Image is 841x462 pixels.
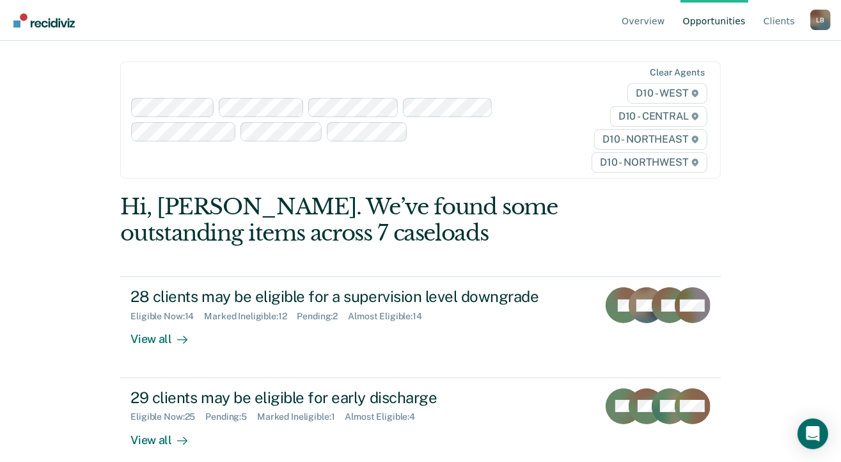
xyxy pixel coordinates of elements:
div: View all [130,322,202,347]
div: Clear agents [650,67,704,78]
div: View all [130,422,202,447]
button: Profile dropdown button [810,10,831,30]
div: Pending : 5 [205,411,257,422]
div: 28 clients may be eligible for a supervision level downgrade [130,287,579,306]
div: Marked Ineligible : 1 [257,411,345,422]
div: Marked Ineligible : 12 [204,311,297,322]
a: 28 clients may be eligible for a supervision level downgradeEligible Now:14Marked Ineligible:12Pe... [120,276,720,378]
div: Pending : 2 [297,311,349,322]
div: Open Intercom Messenger [798,418,828,449]
div: Hi, [PERSON_NAME]. We’ve found some outstanding items across 7 caseloads [120,194,601,246]
div: L B [810,10,831,30]
div: Eligible Now : 14 [130,311,204,322]
span: D10 - CENTRAL [610,106,707,127]
div: Almost Eligible : 14 [348,311,432,322]
span: D10 - NORTHWEST [592,152,707,173]
div: Eligible Now : 25 [130,411,205,422]
div: 29 clients may be eligible for early discharge [130,388,579,407]
span: D10 - NORTHEAST [594,129,707,150]
img: Recidiviz [13,13,75,28]
div: Almost Eligible : 4 [345,411,425,422]
span: D10 - WEST [627,83,707,104]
